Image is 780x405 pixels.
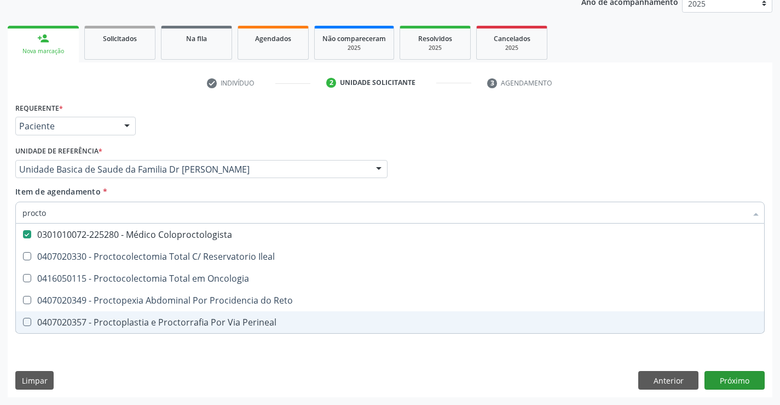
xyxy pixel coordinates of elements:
button: Próximo [704,371,765,390]
span: Item de agendamento [15,186,101,197]
span: Unidade Basica de Saude da Familia Dr [PERSON_NAME] [19,164,365,175]
div: 2025 [408,44,463,52]
div: 0407020349 - Proctopexia Abdominal Por Procidencia do Reto [22,296,758,305]
div: 2025 [322,44,386,52]
div: 2025 [484,44,539,52]
div: 0301010072-225280 - Médico Coloproctologista [22,230,758,239]
span: Não compareceram [322,34,386,43]
div: person_add [37,32,49,44]
label: Unidade de referência [15,143,102,160]
span: Cancelados [494,34,530,43]
div: Nova marcação [15,47,71,55]
div: Unidade solicitante [340,78,415,88]
span: Solicitados [103,34,137,43]
span: Na fila [186,34,207,43]
button: Anterior [638,371,698,390]
div: 0407020330 - Proctocolectomia Total C/ Reservatorio Ileal [22,252,758,261]
input: Buscar por procedimentos [22,202,747,224]
div: 0416050115 - Proctocolectomia Total em Oncologia [22,274,758,283]
span: Resolvidos [418,34,452,43]
span: Paciente [19,121,113,132]
span: Agendados [255,34,291,43]
div: 0407020357 - Proctoplastia e Proctorrafia Por Via Perineal [22,318,758,327]
div: 2 [326,78,336,88]
label: Requerente [15,100,63,117]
